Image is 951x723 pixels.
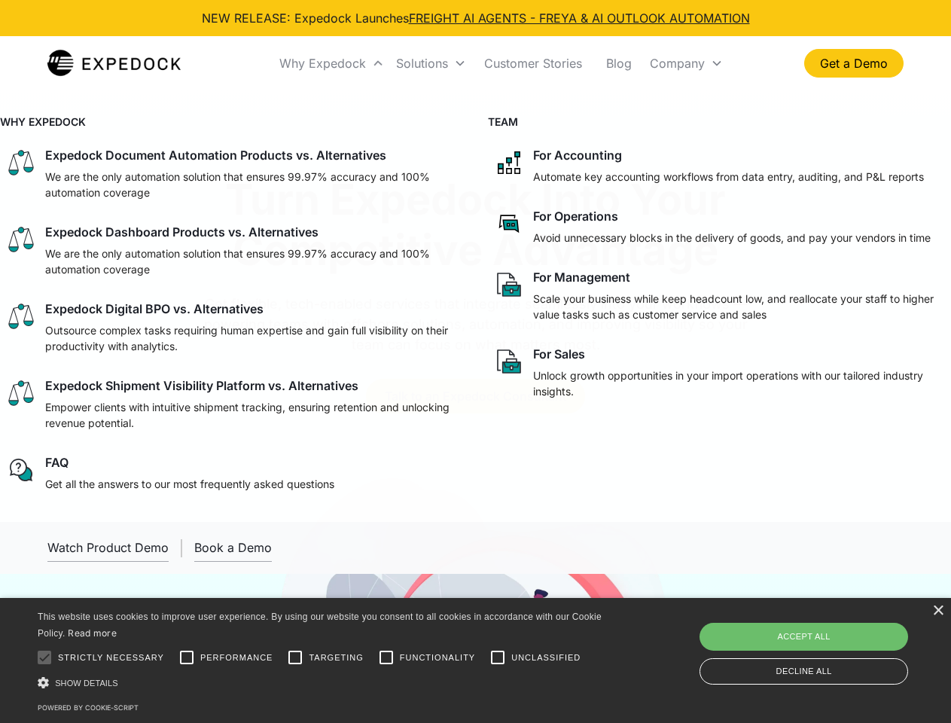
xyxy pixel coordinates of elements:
a: Powered by cookie-script [38,703,139,712]
div: Solutions [396,56,448,71]
div: FAQ [45,455,69,470]
span: Targeting [309,651,363,664]
img: Expedock Logo [47,48,181,78]
img: rectangular chat bubble icon [494,209,524,239]
a: Blog [594,38,644,89]
div: For Management [533,270,630,285]
img: paper and bag icon [494,270,524,300]
p: Avoid unnecessary blocks in the delivery of goods, and pay your vendors in time [533,230,931,246]
div: Expedock Digital BPO vs. Alternatives [45,301,264,316]
img: scale icon [6,224,36,255]
span: Performance [200,651,273,664]
a: Book a Demo [194,534,272,562]
div: Expedock Document Automation Products vs. Alternatives [45,148,386,163]
img: scale icon [6,301,36,331]
div: For Sales [533,346,585,361]
a: Read more [68,627,117,639]
div: Why Expedock [279,56,366,71]
span: Unclassified [511,651,581,664]
img: regular chat bubble icon [6,455,36,485]
div: Company [650,56,705,71]
a: open lightbox [47,534,169,562]
p: We are the only automation solution that ensures 99.97% accuracy and 100% automation coverage [45,246,458,277]
span: Strictly necessary [58,651,164,664]
div: For Accounting [533,148,622,163]
p: We are the only automation solution that ensures 99.97% accuracy and 100% automation coverage [45,169,458,200]
a: Customer Stories [472,38,594,89]
span: Show details [55,679,118,688]
img: scale icon [6,378,36,408]
div: Book a Demo [194,540,272,555]
img: scale icon [6,148,36,178]
span: Functionality [400,651,475,664]
div: For Operations [533,209,618,224]
div: Expedock Shipment Visibility Platform vs. Alternatives [45,378,358,393]
p: Automate key accounting workflows from data entry, auditing, and P&L reports [533,169,924,185]
img: paper and bag icon [494,346,524,377]
p: Scale your business while keep headcount low, and reallocate your staff to higher value tasks suc... [533,291,946,322]
p: Empower clients with intuitive shipment tracking, ensuring retention and unlocking revenue potent... [45,399,458,431]
a: home [47,48,181,78]
p: Unlock growth opportunities in your import operations with our tailored industry insights. [533,368,946,399]
iframe: Chat Widget [700,560,951,723]
div: Solutions [390,38,472,89]
p: Get all the answers to our most frequently asked questions [45,476,334,492]
a: Get a Demo [804,49,904,78]
a: FREIGHT AI AGENTS - FREYA & AI OUTLOOK AUTOMATION [409,11,750,26]
div: Expedock Dashboard Products vs. Alternatives [45,224,319,239]
img: network like icon [494,148,524,178]
p: Outsource complex tasks requiring human expertise and gain full visibility on their productivity ... [45,322,458,354]
span: This website uses cookies to improve user experience. By using our website you consent to all coo... [38,612,602,639]
div: Watch Product Demo [47,540,169,555]
div: Company [644,38,729,89]
div: NEW RELEASE: Expedock Launches [202,9,750,27]
div: Why Expedock [273,38,390,89]
div: Show details [38,675,607,691]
